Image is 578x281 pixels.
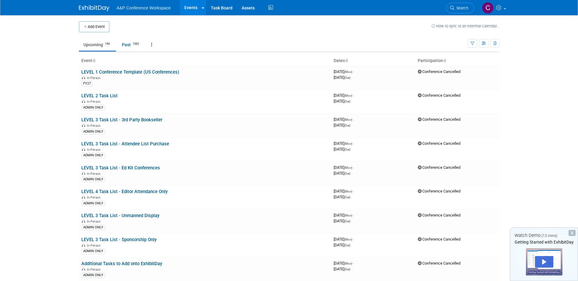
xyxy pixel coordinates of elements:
[87,124,102,128] span: In-Person
[418,93,460,98] span: Conference Cancelled
[79,39,116,50] a: Upcoming143
[418,261,460,265] span: Conference Cancelled
[82,124,85,127] img: In-Person Event
[82,220,85,223] img: In-Person Event
[81,129,105,134] div: ADMIN ONLY
[81,248,105,254] div: ADMIN ONLY
[344,100,350,103] span: (Sat)
[344,172,350,175] span: (Sat)
[82,172,85,175] img: In-Person Event
[334,171,350,175] span: [DATE]
[569,230,576,236] div: Dismiss
[353,237,354,241] span: -
[87,244,102,248] span: In-Person
[334,141,354,146] span: [DATE]
[353,261,354,265] span: -
[334,213,354,217] span: [DATE]
[131,42,141,46] span: 1362
[87,268,102,272] span: In-Person
[81,189,168,194] a: LEVEL 4 Task List - Editor Attendance Only
[82,100,85,103] img: In-Person Event
[87,220,102,224] span: In-Person
[117,5,171,10] span: A&P Conference Workspace
[431,24,499,28] a: How to sync to an external calendar...
[87,148,102,152] span: In-Person
[344,238,352,241] span: (Mon)
[353,117,354,122] span: -
[334,69,354,74] span: [DATE]
[344,142,352,145] span: (Mon)
[334,75,350,80] span: [DATE]
[81,105,105,110] div: ADMIN ONLY
[334,243,350,247] span: [DATE]
[415,56,499,66] th: Participation
[418,189,460,193] span: Conference Cancelled
[344,214,352,217] span: (Mon)
[79,56,331,66] th: Event
[344,220,350,223] span: (Sat)
[334,261,354,265] span: [DATE]
[353,141,354,146] span: -
[79,5,109,11] img: ExhibitDay
[344,94,352,97] span: (Mon)
[541,234,557,238] span: (13 mins)
[482,2,494,14] img: Carrlee Craig
[81,261,162,266] a: Additional Tasks to Add onto ExhibitDay
[81,165,160,171] a: LEVEL 3 Task List - Ed Kit Conferences
[87,196,102,199] span: In-Person
[353,93,354,98] span: -
[418,237,460,241] span: Conference Cancelled
[344,76,350,79] span: (Sat)
[418,213,460,217] span: Conference Cancelled
[418,165,460,170] span: Conference Cancelled
[87,76,102,80] span: In-Person
[418,117,460,122] span: Conference Cancelled
[344,148,350,151] span: (Sat)
[334,165,354,170] span: [DATE]
[331,56,415,66] th: Dates
[344,190,352,193] span: (Mon)
[81,117,162,123] a: LEVEL 3 Task List - 3rd Party Bookseller
[334,117,354,122] span: [DATE]
[81,141,169,147] a: LEVEL 3 Task List - Attendee List Purchase
[353,165,354,170] span: -
[344,118,352,121] span: (Mon)
[82,268,85,271] img: In-Person Event
[334,99,350,103] span: [DATE]
[81,93,118,99] a: LEVEL 2 Task List
[353,213,354,217] span: -
[92,58,95,63] a: Sort by Event Name
[81,272,105,278] div: ADMIN ONLY
[334,189,354,193] span: [DATE]
[510,239,578,245] div: Getting Started with ExhibitDay
[82,196,85,199] img: In-Person Event
[443,58,446,63] a: Sort by Participation Type
[418,141,460,146] span: Conference Cancelled
[446,3,474,13] a: Search
[334,195,350,199] span: [DATE]
[82,244,85,247] img: In-Person Event
[79,21,109,32] button: Add Event
[82,148,85,151] img: In-Person Event
[344,166,352,169] span: (Mon)
[334,147,350,151] span: [DATE]
[344,268,350,271] span: (Sat)
[81,225,105,230] div: ADMIN ONLY
[81,213,159,218] a: LEVEL 3 Task List - Unmanned Display
[334,219,350,223] span: [DATE]
[81,201,105,206] div: ADMIN ONLY
[334,93,354,98] span: [DATE]
[81,153,105,158] div: ADMIN ONLY
[117,39,145,50] a: Past1362
[535,256,553,268] div: Play
[353,69,354,74] span: -
[81,237,157,242] a: LEVEL 3 Task List - Sponsorship Only
[345,58,348,63] a: Sort by Start Date
[334,267,350,271] span: [DATE]
[344,196,350,199] span: (Sat)
[334,237,354,241] span: [DATE]
[87,100,102,104] span: In-Person
[81,69,179,75] a: LEVEL 1 Conference Template (US Conferences)
[454,6,468,10] span: Search
[510,232,578,239] div: Watch Demo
